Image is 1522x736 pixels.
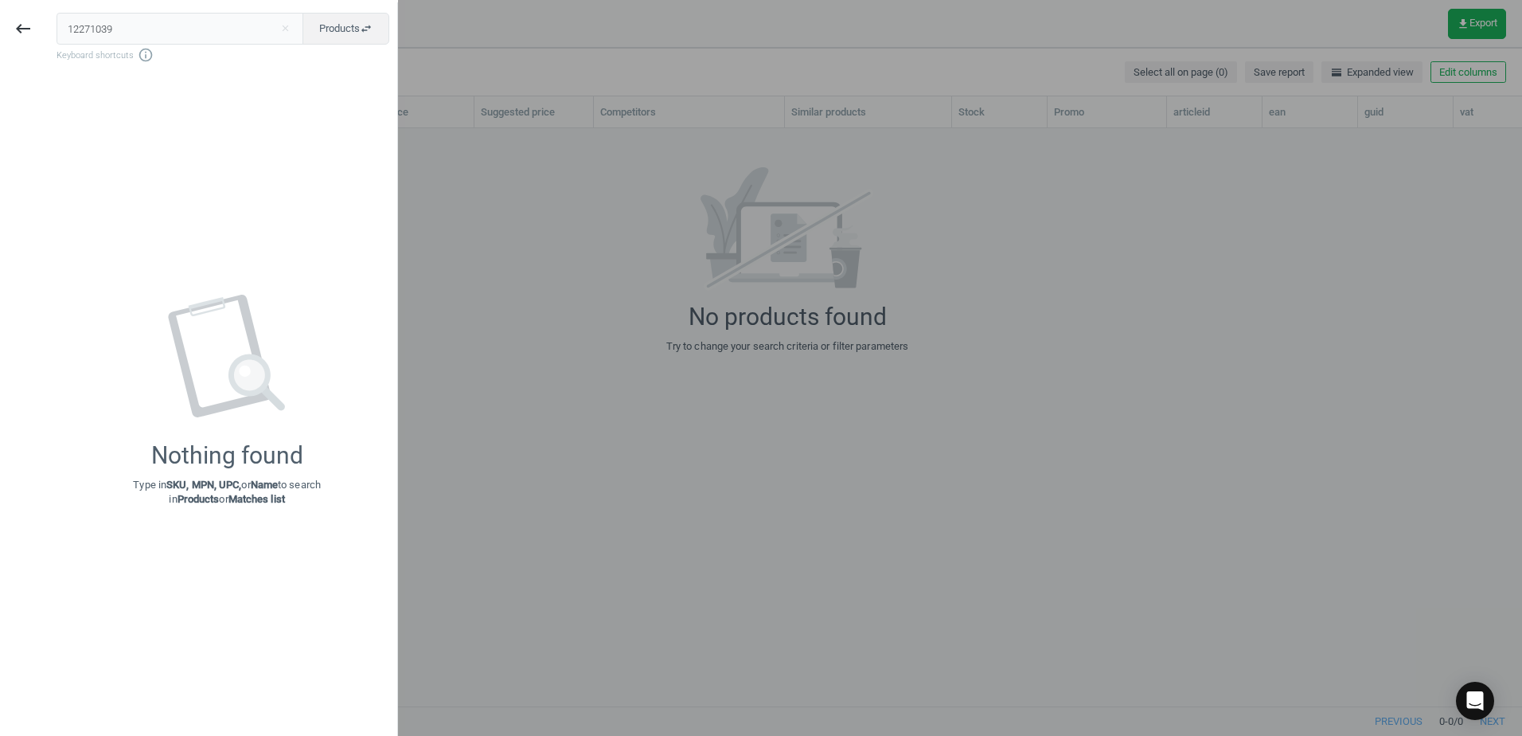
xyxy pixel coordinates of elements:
span: Keyboard shortcuts [57,47,389,63]
button: keyboard_backspace [5,10,41,48]
i: info_outline [138,47,154,63]
strong: SKU, MPN, UPC, [166,479,241,491]
button: Productsswap_horiz [302,13,389,45]
i: swap_horiz [360,22,373,35]
p: Type in or to search in or [133,478,321,507]
div: Open Intercom Messenger [1456,682,1494,720]
input: Enter the SKU or product name [57,13,304,45]
strong: Matches list [228,493,285,505]
button: Close [273,22,297,36]
span: Products [319,22,373,36]
strong: Name [251,479,278,491]
div: Nothing found [151,441,303,470]
i: keyboard_backspace [14,19,33,38]
strong: Products [178,493,220,505]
